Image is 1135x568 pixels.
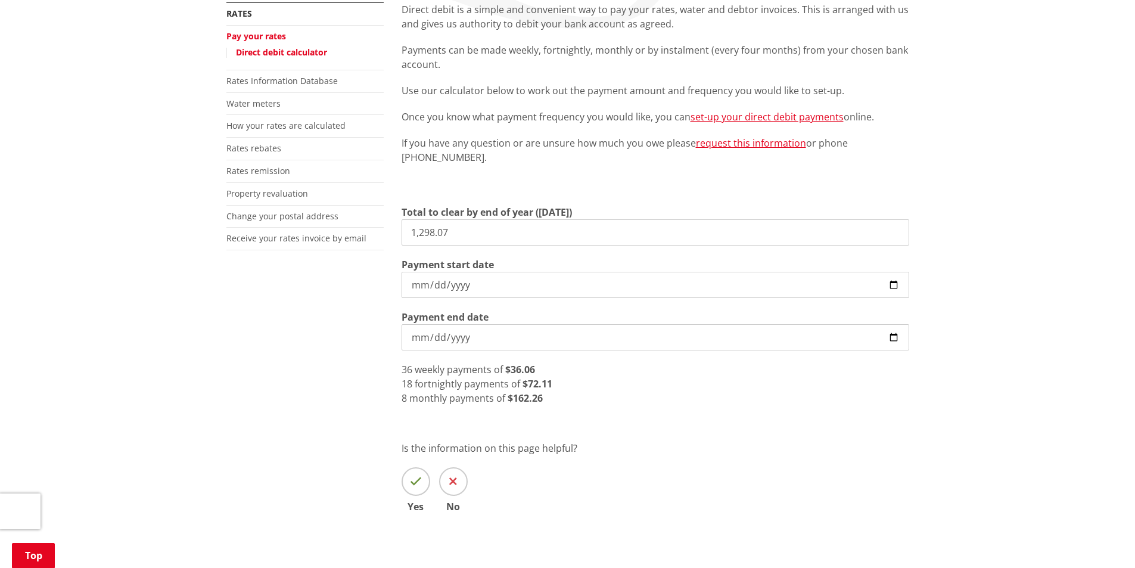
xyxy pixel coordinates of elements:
label: Total to clear by end of year ([DATE]) [402,205,572,219]
a: Receive your rates invoice by email [226,232,366,244]
a: Top [12,543,55,568]
p: Direct debit is a simple and convenient way to pay your rates, water and debtor invoices. This is... [402,2,909,31]
p: If you have any question or are unsure how much you owe please or phone [PHONE_NUMBER]. [402,136,909,164]
span: monthly payments of [409,392,505,405]
a: Property revaluation [226,188,308,199]
span: 18 [402,377,412,390]
iframe: Messenger Launcher [1080,518,1123,561]
strong: $162.26 [508,392,543,405]
a: Rates Information Database [226,75,338,86]
span: weekly payments of [415,363,503,376]
span: No [439,502,468,511]
span: fortnightly payments of [415,377,520,390]
a: Change your postal address [226,210,338,222]
p: Is the information on this page helpful? [402,441,909,455]
a: set-up your direct debit payments [691,110,844,123]
span: 36 [402,363,412,376]
p: Use our calculator below to work out the payment amount and frequency you would like to set-up. [402,83,909,98]
a: Rates [226,8,252,19]
label: Payment end date [402,310,489,324]
a: request this information [696,136,806,150]
a: How your rates are calculated [226,120,346,131]
span: 8 [402,392,407,405]
strong: $36.06 [505,363,535,376]
a: Water meters [226,98,281,109]
strong: $72.11 [523,377,552,390]
p: Payments can be made weekly, fortnightly, monthly or by instalment (every four months) from your ... [402,43,909,72]
a: Rates rebates [226,142,281,154]
span: Yes [402,502,430,511]
p: Once you know what payment frequency you would like, you can online. [402,110,909,124]
a: Rates remission [226,165,290,176]
a: Direct debit calculator [236,46,327,58]
label: Payment start date [402,257,494,272]
a: Pay your rates [226,30,286,42]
